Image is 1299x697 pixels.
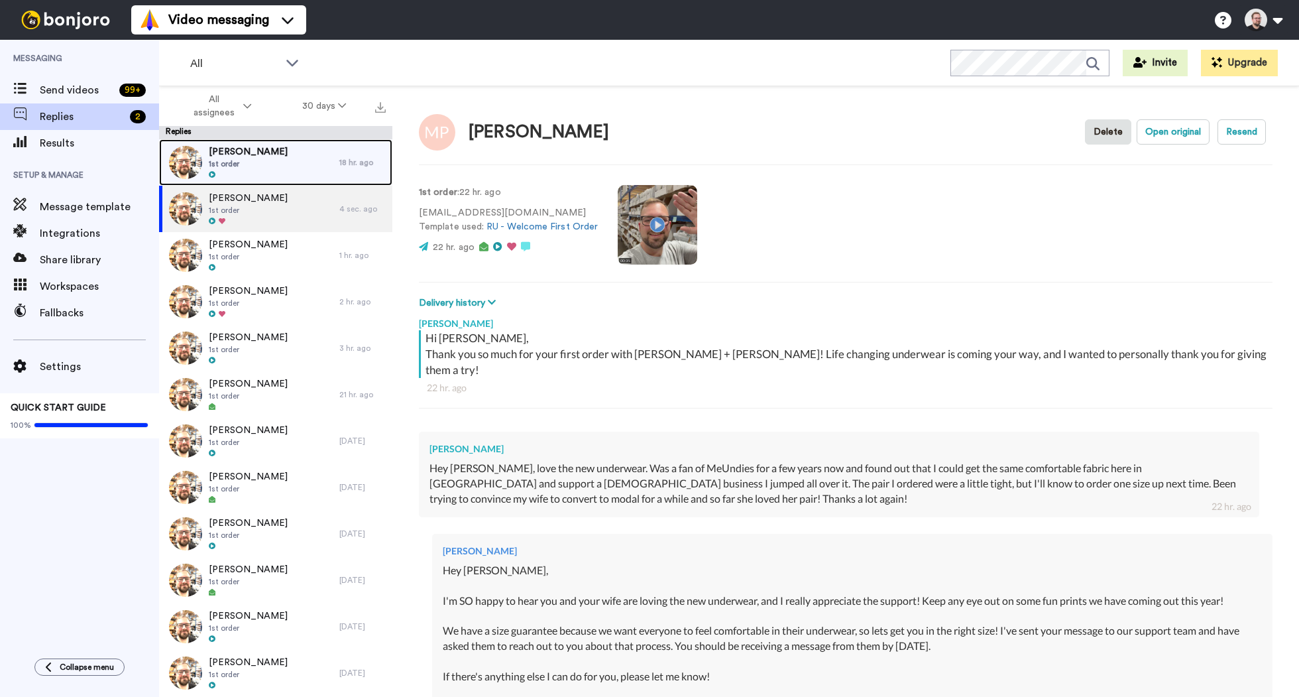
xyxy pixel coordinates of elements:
span: [PERSON_NAME] [209,563,288,576]
div: 2 hr. ago [339,296,386,307]
button: All assignees [162,88,277,125]
div: 1 hr. ago [339,250,386,261]
span: 1st order [209,205,288,216]
div: [DATE] [339,621,386,632]
div: Hi [PERSON_NAME], Thank you so much for your first order with [PERSON_NAME] + [PERSON_NAME]! Life... [425,330,1269,378]
div: 22 hr. ago [1212,500,1251,513]
a: [PERSON_NAME]1st order[DATE] [159,603,392,650]
span: 1st order [209,158,288,169]
span: Share library [40,252,159,268]
span: Integrations [40,225,159,241]
span: Fallbacks [40,305,159,321]
button: 30 days [277,94,372,118]
img: efa524da-70a9-41f2-aa42-4cb2d5cfdec7-thumb.jpg [169,424,202,458]
button: Open original [1137,119,1210,145]
span: 1st order [209,669,288,680]
span: 1st order [209,298,288,308]
a: [PERSON_NAME]1st order2 hr. ago [159,279,392,325]
span: 1st order [209,576,288,587]
span: [PERSON_NAME] [209,331,288,344]
img: efa524da-70a9-41f2-aa42-4cb2d5cfdec7-thumb.jpg [169,192,202,225]
div: Replies [159,126,392,139]
div: 22 hr. ago [427,381,1265,395]
span: Results [40,135,159,151]
div: [PERSON_NAME] [469,123,609,142]
img: vm-color.svg [139,9,160,31]
button: Collapse menu [34,659,125,676]
strong: 1st order [419,188,457,197]
span: Settings [40,359,159,375]
span: 22 hr. ago [433,243,475,252]
div: [DATE] [339,436,386,446]
span: Video messaging [168,11,269,29]
img: efa524da-70a9-41f2-aa42-4cb2d5cfdec7-thumb.jpg [169,239,202,272]
div: [DATE] [339,668,386,678]
img: Image of Michael Perstinger [419,114,455,151]
span: [PERSON_NAME] [209,145,288,158]
img: efa524da-70a9-41f2-aa42-4cb2d5cfdec7-thumb.jpg [169,517,202,550]
span: [PERSON_NAME] [209,470,288,483]
span: QUICK START GUIDE [11,403,106,412]
div: 4 sec. ago [339,204,386,214]
a: [PERSON_NAME]1st order[DATE] [159,418,392,464]
div: [DATE] [339,575,386,586]
span: [PERSON_NAME] [209,238,288,251]
a: RU - Welcome First Order [486,222,598,231]
div: [PERSON_NAME] [429,442,1249,456]
span: [PERSON_NAME] [209,517,288,530]
a: [PERSON_NAME]1st order1 hr. ago [159,232,392,279]
button: Invite [1123,50,1188,76]
a: [PERSON_NAME]1st order21 hr. ago [159,371,392,418]
img: export.svg [375,102,386,113]
span: [PERSON_NAME] [209,192,288,205]
div: [PERSON_NAME] [443,544,1262,558]
a: [PERSON_NAME]1st order18 hr. ago [159,139,392,186]
button: Resend [1217,119,1266,145]
img: efa524da-70a9-41f2-aa42-4cb2d5cfdec7-thumb.jpg [169,610,202,643]
span: 1st order [209,530,288,540]
img: efa524da-70a9-41f2-aa42-4cb2d5cfdec7-thumb.jpg [169,564,202,597]
a: [PERSON_NAME]1st order4 sec. ago [159,186,392,232]
a: [PERSON_NAME]1st order3 hr. ago [159,325,392,371]
img: efa524da-70a9-41f2-aa42-4cb2d5cfdec7-thumb.jpg [169,146,202,179]
div: 21 hr. ago [339,389,386,400]
span: Replies [40,109,125,125]
span: Collapse menu [60,662,114,672]
span: [PERSON_NAME] [209,424,288,437]
span: 1st order [209,483,288,494]
button: Delivery history [419,296,500,310]
img: efa524da-70a9-41f2-aa42-4cb2d5cfdec7-thumb.jpg [169,285,202,318]
span: 1st order [209,251,288,262]
span: Send videos [40,82,114,98]
a: [PERSON_NAME]1st order[DATE] [159,557,392,603]
p: : 22 hr. ago [419,186,598,200]
span: [PERSON_NAME] [209,377,288,391]
a: [PERSON_NAME]1st order[DATE] [159,650,392,696]
span: All assignees [187,93,241,119]
p: [EMAIL_ADDRESS][DOMAIN_NAME] Template used: [419,206,598,234]
span: [PERSON_NAME] [209,609,288,623]
button: Upgrade [1201,50,1278,76]
span: 1st order [209,344,288,355]
div: 99 + [119,84,146,97]
div: 3 hr. ago [339,343,386,353]
span: All [190,56,279,72]
img: efa524da-70a9-41f2-aa42-4cb2d5cfdec7-thumb.jpg [169,471,202,504]
span: 1st order [209,623,288,633]
img: efa524da-70a9-41f2-aa42-4cb2d5cfdec7-thumb.jpg [169,378,202,411]
div: [PERSON_NAME] [419,310,1272,330]
span: [PERSON_NAME] [209,656,288,669]
span: [PERSON_NAME] [209,285,288,298]
span: 1st order [209,437,288,448]
button: Delete [1085,119,1131,145]
div: 18 hr. ago [339,157,386,168]
div: 2 [130,110,146,123]
a: [PERSON_NAME]1st order[DATE] [159,464,392,511]
a: [PERSON_NAME]1st order[DATE] [159,511,392,557]
span: 100% [11,420,31,430]
img: bj-logo-header-white.svg [16,11,115,29]
img: efa524da-70a9-41f2-aa42-4cb2d5cfdec7-thumb.jpg [169,657,202,690]
span: 1st order [209,391,288,401]
img: efa524da-70a9-41f2-aa42-4cb2d5cfdec7-thumb.jpg [169,332,202,365]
